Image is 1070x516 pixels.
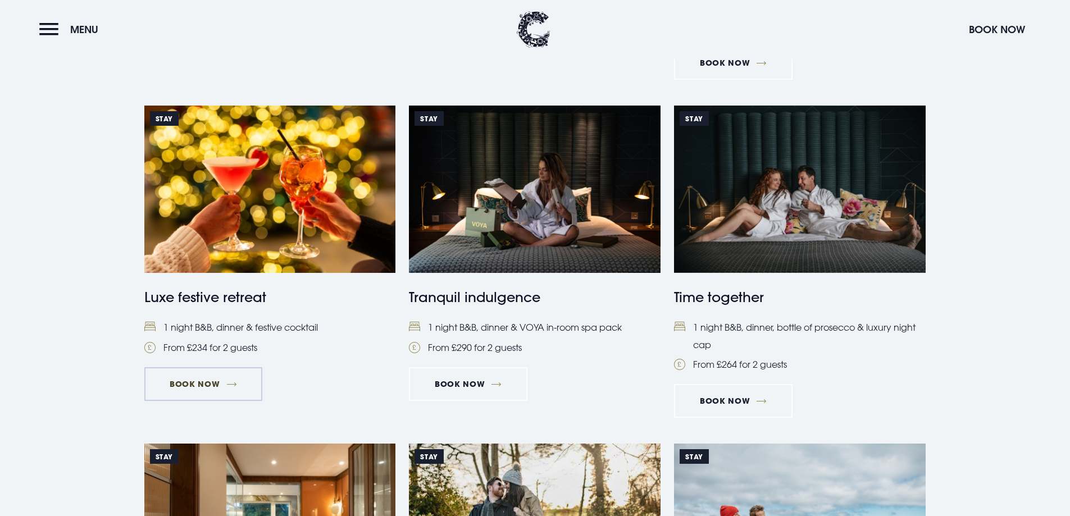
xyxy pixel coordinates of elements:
[409,342,420,353] img: Pound Coin
[144,319,396,336] li: 1 night B&B, dinner & festive cocktail
[674,287,926,307] h4: Time together
[409,319,661,336] li: 1 night B&B, dinner & VOYA in-room spa pack
[150,111,179,126] span: Stay
[674,384,792,418] a: Book Now
[415,449,443,464] span: Stay
[674,106,926,373] a: Stay A couple in white robes sharing a laugh on a bed, enjoying a romantic hotel package in North...
[144,106,396,356] a: Stay https://clandeboyelodge.s3-assets.com/offer-thumbnails/Luxe-festive-retreat-464-x-309.jpg Lu...
[680,111,708,126] span: Stay
[409,106,661,356] a: Stay A woman opening a gift box of VOYA spa products Tranquil indulgence Bed1 night B&B, dinner &...
[144,342,156,353] img: Pound Coin
[70,23,98,36] span: Menu
[144,322,156,331] img: Bed
[674,319,926,353] li: 1 night B&B, dinner, bottle of prosecco & luxury night cap
[409,339,661,356] li: From £290 for 2 guests
[674,356,926,373] li: From £264 for 2 guests
[144,106,396,273] img: https://clandeboyelodge.s3-assets.com/offer-thumbnails/Luxe-festive-retreat-464-x-309.jpg
[409,106,661,273] img: A woman opening a gift box of VOYA spa products
[517,11,550,48] img: Clandeboye Lodge
[150,449,179,464] span: Stay
[144,367,262,401] a: Book Now
[963,17,1031,42] button: Book Now
[415,111,443,126] span: Stay
[409,322,420,331] img: Bed
[680,449,708,464] span: STAY
[409,287,661,307] h4: Tranquil indulgence
[674,322,685,331] img: Bed
[674,106,926,273] img: A couple in white robes sharing a laugh on a bed, enjoying a romantic hotel package in Northern I...
[144,287,396,307] h4: Luxe festive retreat
[674,359,685,370] img: Pound Coin
[39,17,104,42] button: Menu
[144,339,396,356] li: From £234 for 2 guests
[674,46,792,80] a: Book Now
[409,367,527,401] a: Book Now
